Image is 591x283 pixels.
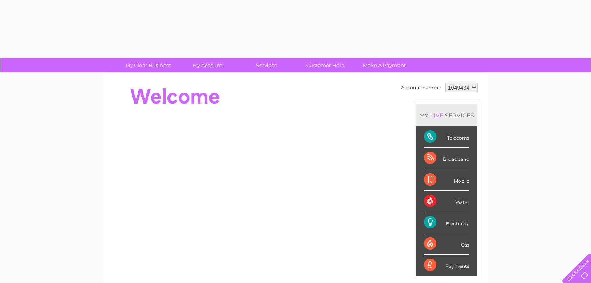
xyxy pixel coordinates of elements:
[116,58,180,72] a: My Clear Business
[424,191,469,212] div: Water
[424,233,469,255] div: Gas
[416,104,477,126] div: MY SERVICES
[429,112,445,119] div: LIVE
[424,212,469,233] div: Electricity
[424,169,469,191] div: Mobile
[424,148,469,169] div: Broadband
[399,81,443,94] td: Account number
[424,126,469,148] div: Telecoms
[234,58,298,72] a: Services
[424,255,469,276] div: Payments
[293,58,357,72] a: Customer Help
[352,58,417,72] a: Make A Payment
[175,58,239,72] a: My Account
